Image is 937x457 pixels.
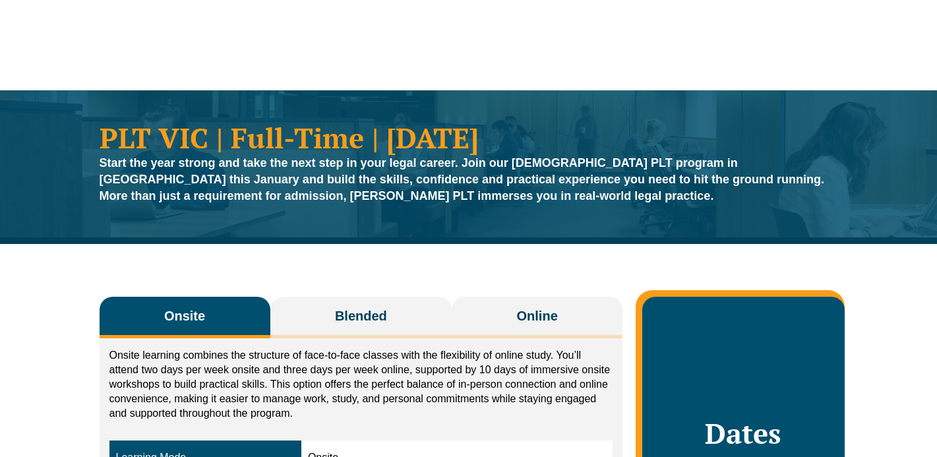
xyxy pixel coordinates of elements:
h1: PLT VIC | Full-Time | [DATE] [100,123,838,152]
span: Onsite [164,307,205,325]
strong: Start the year strong and take the next step in your legal career. Join our [DEMOGRAPHIC_DATA] PL... [100,156,825,202]
p: Onsite learning combines the structure of face-to-face classes with the flexibility of online stu... [109,348,613,421]
span: Online [517,307,558,325]
span: Blended [335,307,387,325]
h2: Dates [655,417,831,450]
